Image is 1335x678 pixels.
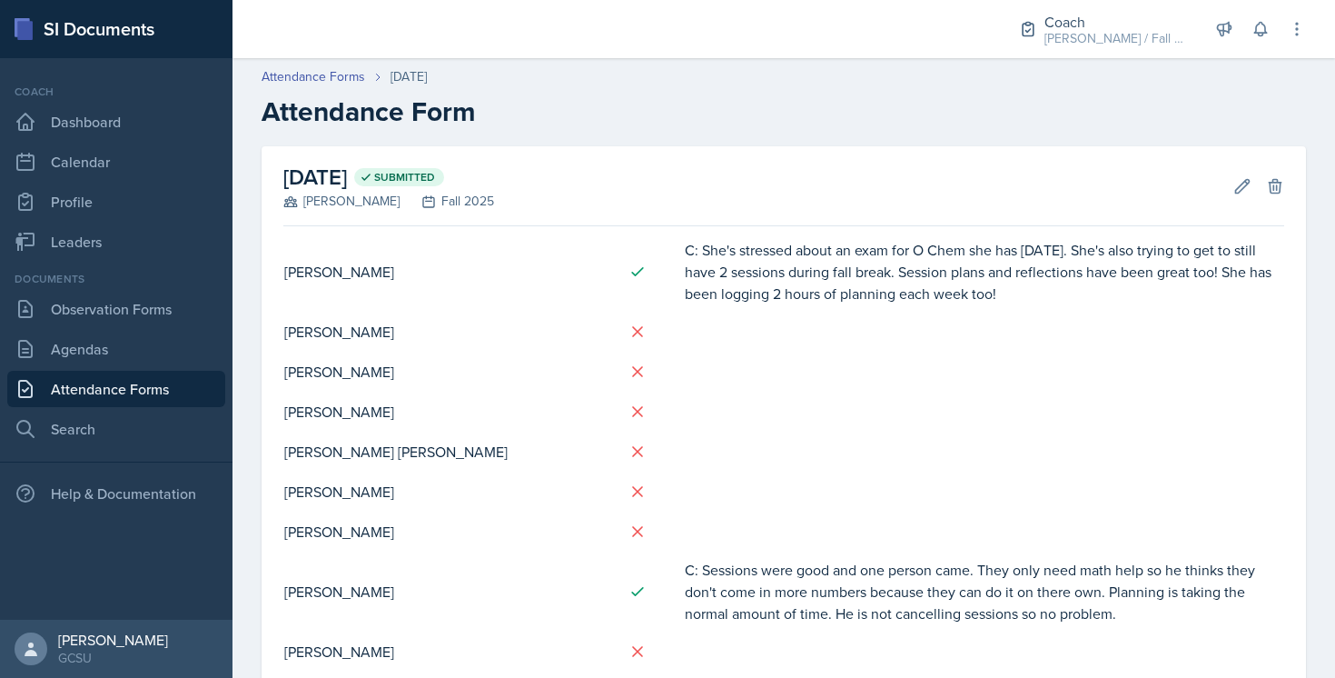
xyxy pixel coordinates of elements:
div: GCSU [58,649,168,667]
td: [PERSON_NAME] [283,472,614,512]
div: [PERSON_NAME] / Fall 2025 [1044,29,1190,48]
a: Leaders [7,224,225,260]
td: [PERSON_NAME] [283,552,614,632]
span: Submitted [374,170,435,184]
a: Attendance Forms [262,67,365,86]
td: C: Sessions were good and one person came. They only need math help so he thinks they don't come ... [684,552,1284,632]
div: Help & Documentation [7,475,225,512]
div: [DATE] [391,67,427,86]
td: [PERSON_NAME] [283,312,614,352]
div: [PERSON_NAME] Fall 2025 [283,192,494,211]
div: Coach [1044,11,1190,33]
div: Coach [7,84,225,100]
a: Calendar [7,144,225,180]
td: [PERSON_NAME] [283,392,614,432]
div: [PERSON_NAME] [58,631,168,649]
a: Observation Forms [7,291,225,327]
td: C: She's stressed about an exam for O Chem she has [DATE]. She's also trying to get to still have... [684,232,1284,312]
td: [PERSON_NAME] [283,232,614,312]
a: Agendas [7,331,225,367]
a: Profile [7,184,225,220]
h2: [DATE] [283,161,494,194]
div: Documents [7,271,225,287]
a: Attendance Forms [7,371,225,407]
td: [PERSON_NAME] [283,632,614,672]
td: [PERSON_NAME] [283,512,614,552]
a: Dashboard [7,104,225,140]
td: [PERSON_NAME] [PERSON_NAME] [283,432,614,472]
h2: Attendance Form [262,95,1306,128]
td: [PERSON_NAME] [283,352,614,392]
a: Search [7,411,225,447]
